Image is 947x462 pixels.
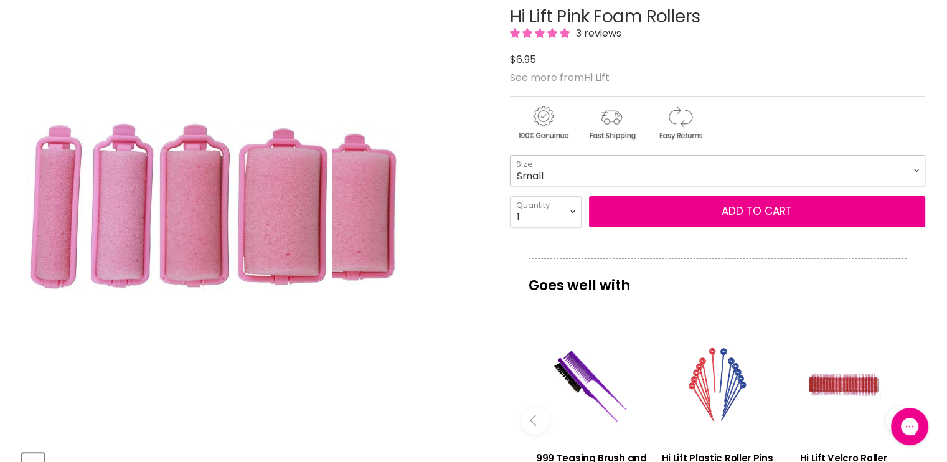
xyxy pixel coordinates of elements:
[510,70,610,85] span: See more from
[584,70,610,85] a: Hi Lift
[589,196,925,227] button: Add to cart
[572,26,621,40] span: 3 reviews
[647,104,713,142] img: returns.gif
[510,196,582,227] select: Quantity
[510,26,572,40] span: 5.00 stars
[885,403,935,450] iframe: Gorgias live chat messenger
[510,7,925,27] h1: Hi Lift Pink Foam Rollers
[510,52,536,67] span: $6.95
[529,258,907,299] p: Goes well with
[510,104,576,142] img: genuine.gif
[578,104,644,142] img: shipping.gif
